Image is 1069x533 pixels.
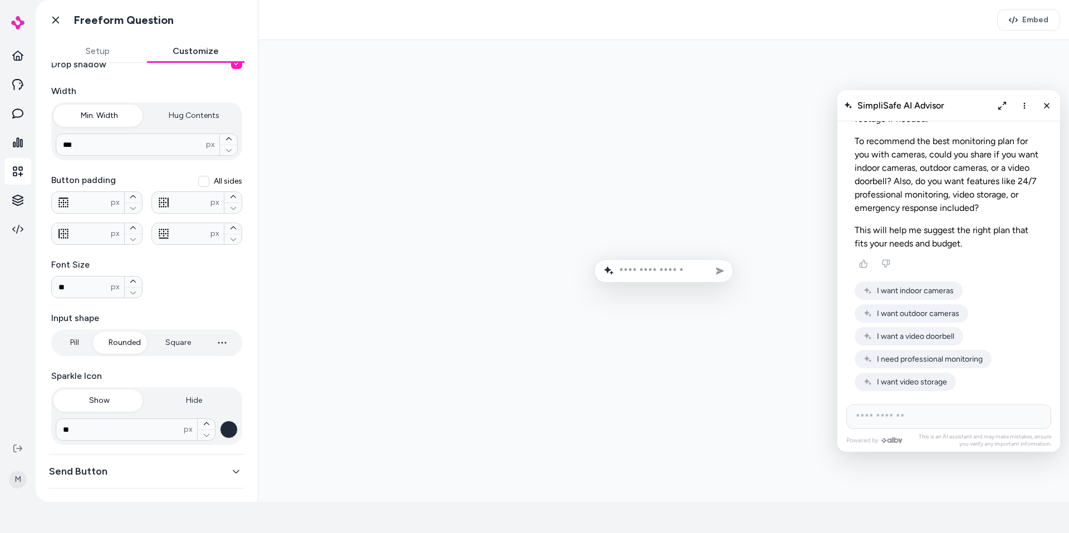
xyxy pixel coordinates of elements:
[210,228,219,239] span: px
[53,389,146,412] button: Show
[111,197,120,208] span: px
[9,471,27,488] span: M
[7,462,29,497] button: M
[198,176,209,187] button: All sides
[206,139,215,150] span: px
[210,197,219,208] span: px
[51,174,242,187] label: Button padding
[997,9,1060,31] button: Embed
[97,332,152,354] button: Rounded
[184,424,193,435] span: px
[51,312,242,325] label: Input shape
[148,389,241,412] button: Hide
[51,258,143,272] label: Font Size
[53,332,95,354] button: Pill
[51,369,242,383] label: Sparkle Icon
[111,228,120,239] span: px
[1022,14,1048,26] span: Embed
[51,58,106,71] label: Drop shadow
[111,282,120,293] span: px
[11,16,24,29] img: alby Logo
[148,105,241,127] button: Hug Contents
[51,85,242,98] label: Width
[154,332,202,354] button: Square
[214,176,242,187] span: All sides
[49,40,147,62] button: Setup
[147,40,245,62] button: Customize
[53,105,146,127] button: Min. Width
[73,13,174,27] h1: Freeform Question
[49,463,244,479] button: Send Button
